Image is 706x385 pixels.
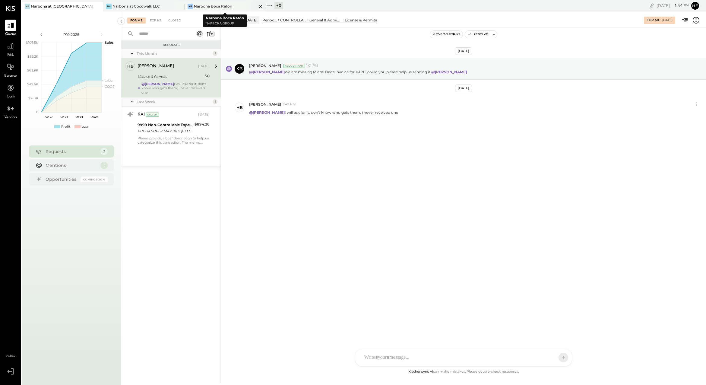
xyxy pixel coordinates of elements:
[455,84,472,92] div: [DATE]
[649,2,655,9] div: copy link
[81,177,108,182] div: Coming Soon
[0,103,21,120] a: Vendors
[283,102,296,107] span: 3:49 PM
[206,16,244,20] b: Narbona Boca Ratōn
[309,17,342,23] div: General & Administrative Expenses
[206,21,244,26] p: Narbona Group
[138,136,210,145] div: Please provide a brief description to help us categorize this transaction. The memo might be help...
[105,40,114,45] text: Sales
[236,105,243,110] div: HB
[100,162,108,169] div: 1
[306,63,318,68] span: 1:01 PM
[141,82,210,94] div: I will ask for it, don't know who gets them, i never received one
[4,73,17,79] span: Balance
[0,61,21,79] a: Balance
[28,96,38,100] text: $21.3K
[127,63,134,69] div: HB
[46,162,97,168] div: Mentions
[198,112,210,117] div: [DATE]
[61,124,70,129] div: Profit
[5,32,16,37] span: Queue
[36,110,38,114] text: 0
[27,54,38,59] text: $85.2K
[165,17,184,24] div: Closed
[7,94,14,100] span: Cash
[141,82,174,86] strong: @[PERSON_NAME]
[4,115,17,120] span: Vendors
[213,99,217,104] div: 1
[46,176,78,182] div: Opportunities
[27,82,38,86] text: $42.6K
[194,4,232,9] div: Narbona Boca Ratōn
[137,99,211,104] div: Last Week
[138,112,145,118] div: KAI
[137,51,211,56] div: This Month
[430,31,463,38] button: Move to for ks
[31,4,94,9] div: Narbona at [GEOGRAPHIC_DATA] LLC
[280,17,306,23] div: CONTROLLABLE EXPENSES
[60,115,68,119] text: W38
[105,78,114,82] text: Labor
[146,113,159,117] div: System
[25,4,30,9] div: Na
[81,124,88,129] div: Loss
[7,52,14,58] span: P&L
[46,32,97,37] div: P10 2025
[249,102,281,107] span: [PERSON_NAME]
[213,51,217,56] div: 1
[455,47,472,55] div: [DATE]
[465,31,490,38] button: Resolve
[0,82,21,100] a: Cash
[283,64,305,68] div: Accountant
[75,115,83,119] text: W39
[147,17,164,24] div: For KS
[138,128,193,134] div: PUBLIX SUPER MAR 911 S [GEOGRAPHIC_DATA] 09/16
[262,17,277,23] div: Period P&L
[0,40,21,58] a: P&L
[106,4,112,9] div: Na
[195,121,210,127] div: $894.26
[198,64,210,69] div: [DATE]
[657,3,689,8] div: [DATE]
[647,18,660,23] div: For Me
[431,70,467,74] strong: @[PERSON_NAME]
[105,84,115,89] text: COGS
[249,63,281,68] span: [PERSON_NAME]
[27,68,38,72] text: $63.9K
[100,148,108,155] div: 2
[345,17,377,23] div: License & Permits
[90,115,98,119] text: W40
[138,122,193,128] div: 9999 Non-Controllable Expenses:Other Income and Expenses:To Be Classified P&L
[46,148,97,154] div: Requests
[249,110,285,115] strong: @[PERSON_NAME]
[274,2,283,9] div: + 0
[124,43,218,47] div: Requests
[249,70,285,74] strong: @[PERSON_NAME]
[0,20,21,37] a: Queue
[662,18,673,22] div: [DATE]
[188,4,193,9] div: NB
[45,115,52,119] text: W37
[690,1,700,11] button: He
[249,110,398,115] p: I will ask for it, don't know who gets them, i never received one
[138,74,203,80] div: License & Permits
[26,40,38,45] text: $106.5K
[249,69,468,75] p: We are missing Miami Dade invoice for 161.20, could you please help us sending it.
[112,4,160,9] div: Narbona at Cocowalk LLC
[205,73,210,79] div: $0
[138,63,174,69] div: [PERSON_NAME]
[127,17,146,24] div: For Me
